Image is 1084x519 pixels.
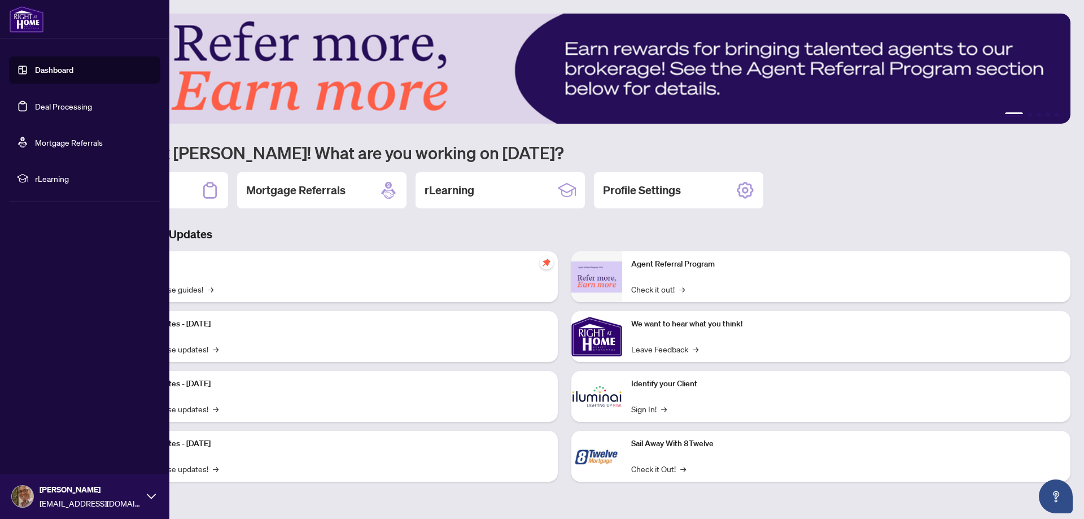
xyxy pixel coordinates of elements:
button: Open asap [1039,479,1073,513]
span: → [213,403,218,415]
button: 5 [1055,112,1059,117]
h1: Welcome back [PERSON_NAME]! What are you working on [DATE]? [59,142,1070,163]
p: Self-Help [119,258,549,271]
a: Leave Feedback→ [631,343,698,355]
span: → [213,463,218,475]
h3: Brokerage & Industry Updates [59,226,1070,242]
img: Profile Icon [12,486,33,507]
img: Slide 0 [59,14,1070,124]
span: → [208,283,213,295]
button: 1 [1005,112,1023,117]
h2: rLearning [425,182,474,198]
p: Platform Updates - [DATE] [119,378,549,390]
a: Deal Processing [35,101,92,111]
p: Agent Referral Program [631,258,1061,271]
p: Platform Updates - [DATE] [119,438,549,450]
span: → [680,463,686,475]
button: 3 [1037,112,1041,117]
p: We want to hear what you think! [631,318,1061,330]
span: → [693,343,698,355]
button: 2 [1028,112,1032,117]
a: Dashboard [35,65,73,75]
a: Sign In!→ [631,403,667,415]
a: Mortgage Referrals [35,137,103,147]
span: → [213,343,218,355]
img: Agent Referral Program [571,261,622,293]
h2: Profile Settings [603,182,681,198]
img: We want to hear what you think! [571,311,622,362]
a: Check it out!→ [631,283,685,295]
span: rLearning [35,172,152,185]
img: Sail Away With 8Twelve [571,431,622,482]
p: Sail Away With 8Twelve [631,438,1061,450]
span: [EMAIL_ADDRESS][DOMAIN_NAME] [40,497,141,509]
span: → [661,403,667,415]
p: Identify your Client [631,378,1061,390]
span: [PERSON_NAME] [40,483,141,496]
img: Identify your Client [571,371,622,422]
h2: Mortgage Referrals [246,182,346,198]
button: 4 [1046,112,1050,117]
img: logo [9,6,44,33]
span: → [679,283,685,295]
p: Platform Updates - [DATE] [119,318,549,330]
span: pushpin [540,256,553,269]
a: Check it Out!→ [631,463,686,475]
